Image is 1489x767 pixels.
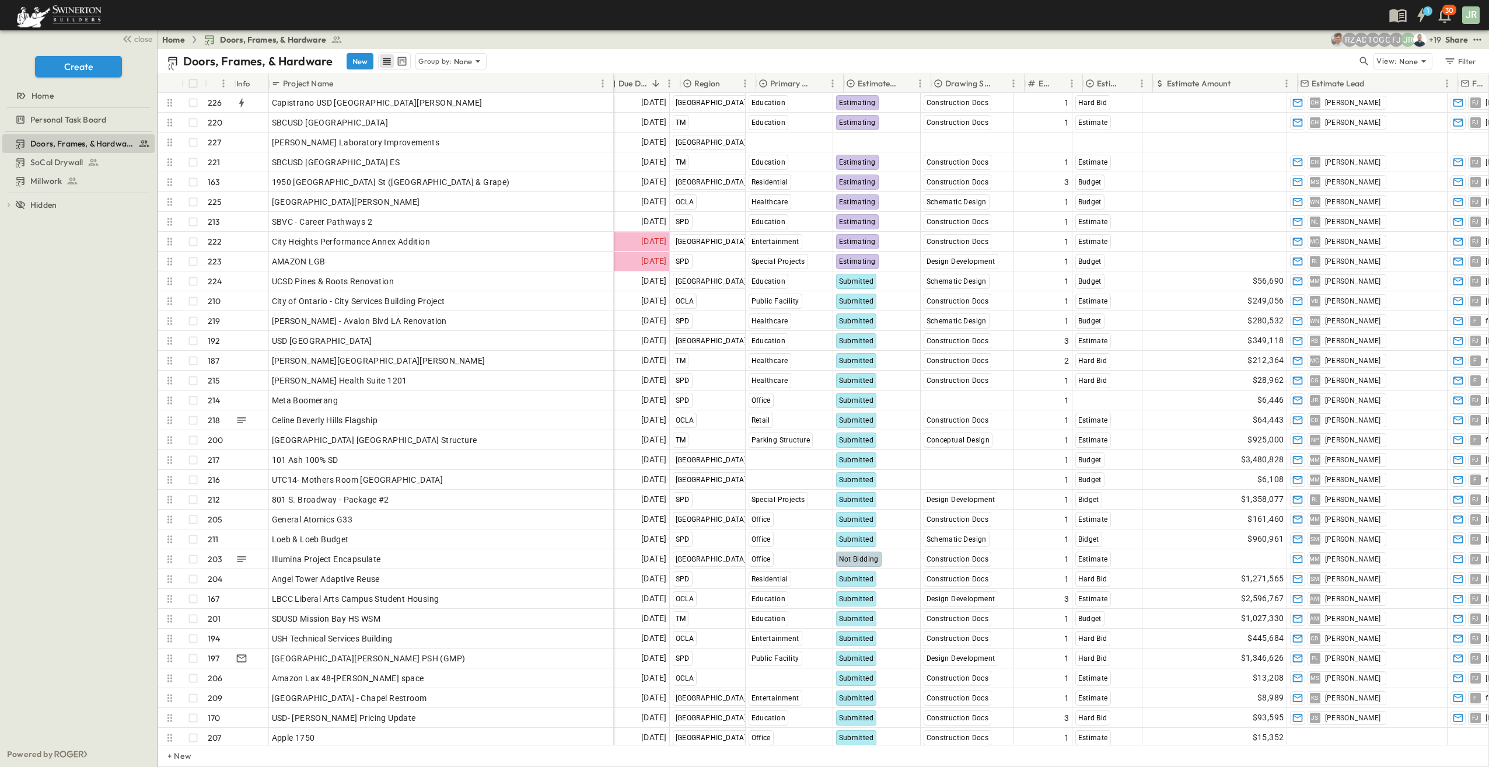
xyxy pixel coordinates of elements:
[272,236,431,247] span: City Heights Performance Annex Addition
[162,34,349,46] nav: breadcrumbs
[1366,33,1380,47] div: Travis Osterloh (travis.osterloh@swinerton.com)
[272,355,485,367] span: [PERSON_NAME][GEOGRAPHIC_DATA][PERSON_NAME]
[1078,297,1108,305] span: Estimate
[1078,416,1108,424] span: Estimate
[1247,433,1284,447] span: $925,000
[1064,236,1069,247] span: 1
[1472,301,1479,301] span: FJ
[205,74,234,93] div: #
[676,257,690,266] span: SPD
[1078,357,1107,365] span: Hard Bid
[208,414,221,426] p: 218
[839,198,876,206] span: Estimating
[272,97,483,109] span: Capistrano USD [GEOGRAPHIC_DATA][PERSON_NAME]
[14,3,104,27] img: 6c363589ada0b36f064d841b69d3a419a338230e66bb0a533688fa5cc3e9e735.png
[272,256,326,267] span: AMAZON LGB
[839,118,876,127] span: Estimating
[1427,6,1429,16] h6: 1
[1445,6,1453,15] p: 30
[641,393,666,407] span: [DATE]
[641,175,666,189] span: [DATE]
[272,117,389,128] span: SBCUSD [GEOGRAPHIC_DATA]
[1052,77,1065,90] button: Sort
[454,55,473,67] p: None
[1461,5,1481,25] button: JR
[839,158,876,166] span: Estimating
[1064,375,1069,386] span: 1
[676,138,747,147] span: [GEOGRAPHIC_DATA]
[204,34,342,46] a: Doors, Frames, & Hardware
[1135,76,1149,90] button: Menu
[649,77,662,90] button: Sort
[1389,33,1403,47] div: Francisco J. Sanchez (frsanchez@swinerton.com)
[1325,356,1381,365] span: [PERSON_NAME]
[1310,420,1319,420] span: CD
[220,34,326,46] span: Doors, Frames, & Hardware
[1078,99,1107,107] span: Hard Bid
[927,218,989,226] span: Construction Docs
[1325,336,1381,346] span: [PERSON_NAME]
[1354,33,1368,47] div: Alyssa De Robertis (aderoberti@swinerton.com)
[676,297,694,305] span: OCLA
[1485,356,1488,365] span: f
[1310,182,1320,182] span: MS
[927,297,989,305] span: Construction Docs
[380,54,394,68] button: row view
[900,77,913,90] button: Sort
[1064,315,1069,327] span: 1
[994,77,1006,90] button: Sort
[641,374,666,387] span: [DATE]
[1280,76,1294,90] button: Menu
[752,118,786,127] span: Education
[1462,6,1480,24] div: JR
[694,78,720,89] p: Region
[1325,177,1381,187] span: [PERSON_NAME]
[676,118,686,127] span: TM
[272,315,447,327] span: [PERSON_NAME] - Avalon Blvd LA Renovation
[2,172,155,190] div: Millworktest
[1078,257,1102,266] span: Budget
[839,178,876,186] span: Estimating
[927,317,987,325] span: Schematic Design
[641,413,666,427] span: [DATE]
[272,176,510,188] span: 1950 [GEOGRAPHIC_DATA] St ([GEOGRAPHIC_DATA] & Grape)
[1311,301,1319,301] span: VB
[1310,102,1319,103] span: CH
[30,114,106,125] span: Personal Task Board
[272,156,400,168] span: SBCUSD [GEOGRAPHIC_DATA] ES
[1311,221,1319,222] span: NL
[1472,201,1479,202] span: FJ
[1443,55,1477,68] div: Filter
[1312,78,1364,89] p: Estimate Lead
[676,376,690,385] span: SPD
[117,30,155,47] button: close
[839,99,876,107] span: Estimating
[839,257,876,266] span: Estimating
[618,78,647,89] p: Due Date
[927,277,987,285] span: Schematic Design
[927,337,989,345] span: Construction Docs
[1064,395,1069,406] span: 1
[1472,340,1479,341] span: FJ
[752,396,771,405] span: Office
[641,254,666,268] span: [DATE]
[1064,97,1069,109] span: 1
[839,238,876,246] span: Estimating
[1247,294,1284,308] span: $249,056
[209,77,222,90] button: Sort
[30,156,83,168] span: SoCal Drywall
[1233,77,1246,90] button: Sort
[1325,217,1381,226] span: [PERSON_NAME]
[30,138,134,149] span: Doors, Frames, & Hardware
[272,295,445,307] span: City of Ontario - City Services Building Project
[722,77,735,90] button: Sort
[1311,340,1319,341] span: RS
[770,78,810,89] p: Primary Market
[752,416,770,424] span: Retail
[2,154,152,170] a: SoCal Drywall
[752,376,788,385] span: Healthcare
